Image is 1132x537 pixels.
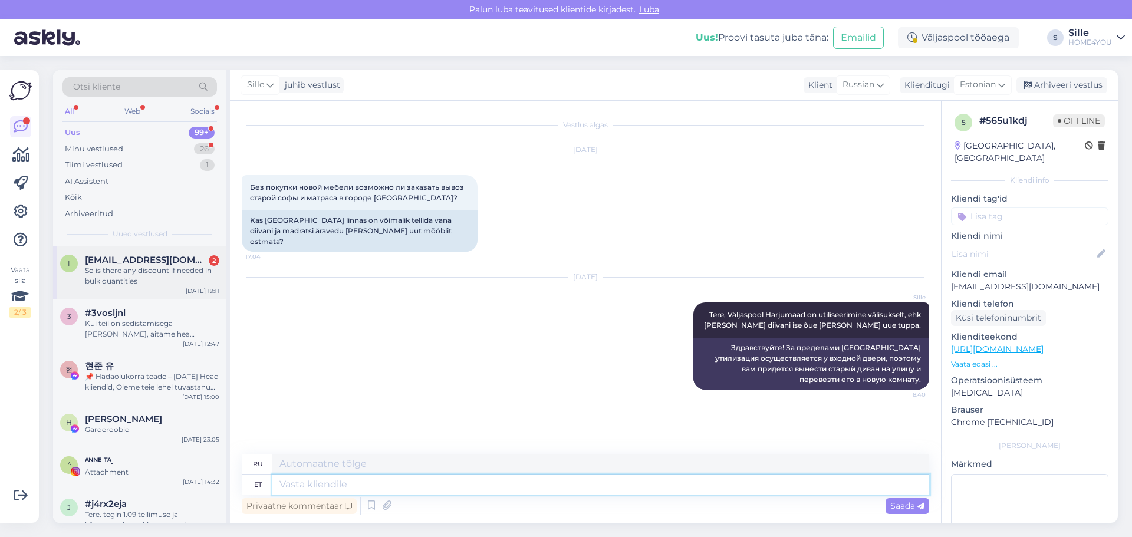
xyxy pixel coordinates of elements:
span: 8:40 [881,390,926,399]
div: Küsi telefoninumbrit [951,310,1046,326]
p: [MEDICAL_DATA] [951,387,1108,399]
span: 17:04 [245,252,289,261]
span: 5 [962,118,966,127]
div: 99+ [189,127,215,139]
div: Kliendi info [951,175,1108,186]
div: Kui teil on sedistamisega [PERSON_NAME], aitame hea meelega. Siin saate broneerida aja kõneks: [U... [85,318,219,340]
div: Здравствуйте! За пределами [GEOGRAPHIC_DATA] утилизация осуществляется у входной двери, поэтому в... [693,338,929,390]
div: So is there any discount if needed in bulk quantities [85,265,219,286]
p: Vaata edasi ... [951,359,1108,370]
p: Kliendi telefon [951,298,1108,310]
div: Kas [GEOGRAPHIC_DATA] linnas on võimalik tellida vana diivani ja madratsi äravedu [PERSON_NAME] u... [242,210,478,252]
span: Estonian [960,78,996,91]
span: Luba [636,4,663,15]
div: Tiimi vestlused [65,159,123,171]
div: 1 [200,159,215,171]
div: Tere. tegin 1.09 tellimuse ja kättesaamise pakiautomaati [GEOGRAPHIC_DATA] Lasnamägi aga pole vee... [85,509,219,531]
p: Operatsioonisüsteem [951,374,1108,387]
div: [GEOGRAPHIC_DATA], [GEOGRAPHIC_DATA] [955,140,1085,164]
div: 📌 Hädaolukorra teade – [DATE] Head kliendid, Oleme teie lehel tuvastanud sisu, mis [PERSON_NAME] ... [85,371,219,393]
p: Kliendi tag'id [951,193,1108,205]
div: ru [253,454,263,474]
div: Arhiveeritud [65,208,113,220]
div: Web [122,104,143,119]
p: Märkmed [951,458,1108,470]
span: Offline [1053,114,1105,127]
div: HOME4YOU [1068,38,1112,47]
div: [DATE] [242,272,929,282]
span: #j4rx2eja [85,499,127,509]
b: Uus! [696,32,718,43]
p: Kliendi email [951,268,1108,281]
div: Vaata siia [9,265,31,318]
div: [DATE] 15:00 [182,393,219,401]
span: 3 [67,312,71,321]
span: 현준 유 [85,361,114,371]
div: Klient [804,79,832,91]
div: [DATE] 19:11 [186,286,219,295]
div: Kõik [65,192,82,203]
span: I [68,259,70,268]
div: 26 [194,143,215,155]
div: et [254,475,262,495]
div: Väljaspool tööaega [898,27,1019,48]
img: Askly Logo [9,80,32,102]
div: Minu vestlused [65,143,123,155]
span: ᴬ [68,460,71,469]
span: Russian [843,78,874,91]
div: Uus [65,127,80,139]
span: #3vosljnl [85,308,126,318]
div: Garderoobid [85,424,219,435]
div: Klienditugi [900,79,950,91]
div: Socials [188,104,217,119]
input: Lisa tag [951,207,1108,225]
div: # 565u1kdj [979,114,1053,128]
div: Sille [1068,28,1112,38]
div: Proovi tasuta juba täna: [696,31,828,45]
span: Без покупки новой мебели возможно ли заказать вывоз старой софы и матраса в городе [GEOGRAPHIC_DA... [250,183,466,202]
button: Emailid [833,27,884,49]
div: All [62,104,76,119]
div: [DATE] 14:32 [183,477,219,486]
span: Indianzaikakeila@gmail.com [85,255,208,265]
span: Sille [881,293,926,302]
p: [EMAIL_ADDRESS][DOMAIN_NAME] [951,281,1108,293]
p: Brauser [951,404,1108,416]
span: Saada [890,500,924,511]
div: AI Assistent [65,176,108,187]
span: Tere, Väljaspool Harjumaad on utiliseerimine välisukselt, ehk [PERSON_NAME] diivani ise õue [PERS... [704,310,923,330]
div: [DATE] 12:47 [183,340,219,348]
p: Klienditeekond [951,331,1108,343]
div: 2 / 3 [9,307,31,318]
span: ᴬᴺᴺᴱ ᵀᴬ. [85,456,113,467]
div: juhib vestlust [280,79,340,91]
div: Arhiveeri vestlus [1016,77,1107,93]
div: [DATE] [242,144,929,155]
input: Lisa nimi [952,248,1095,261]
div: [PERSON_NAME] [951,440,1108,451]
span: Sille [247,78,264,91]
div: [DATE] 23:05 [182,435,219,444]
span: Halja Kivi [85,414,162,424]
div: Vestlus algas [242,120,929,130]
span: H [66,418,72,427]
a: SilleHOME4YOU [1068,28,1125,47]
p: Kliendi nimi [951,230,1108,242]
span: Otsi kliente [73,81,120,93]
div: Attachment [85,467,219,477]
a: [URL][DOMAIN_NAME] [951,344,1044,354]
span: 현 [65,365,73,374]
div: 2 [209,255,219,266]
div: Privaatne kommentaar [242,498,357,514]
span: j [67,503,71,512]
p: Chrome [TECHNICAL_ID] [951,416,1108,429]
span: Uued vestlused [113,229,167,239]
div: S [1047,29,1064,46]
